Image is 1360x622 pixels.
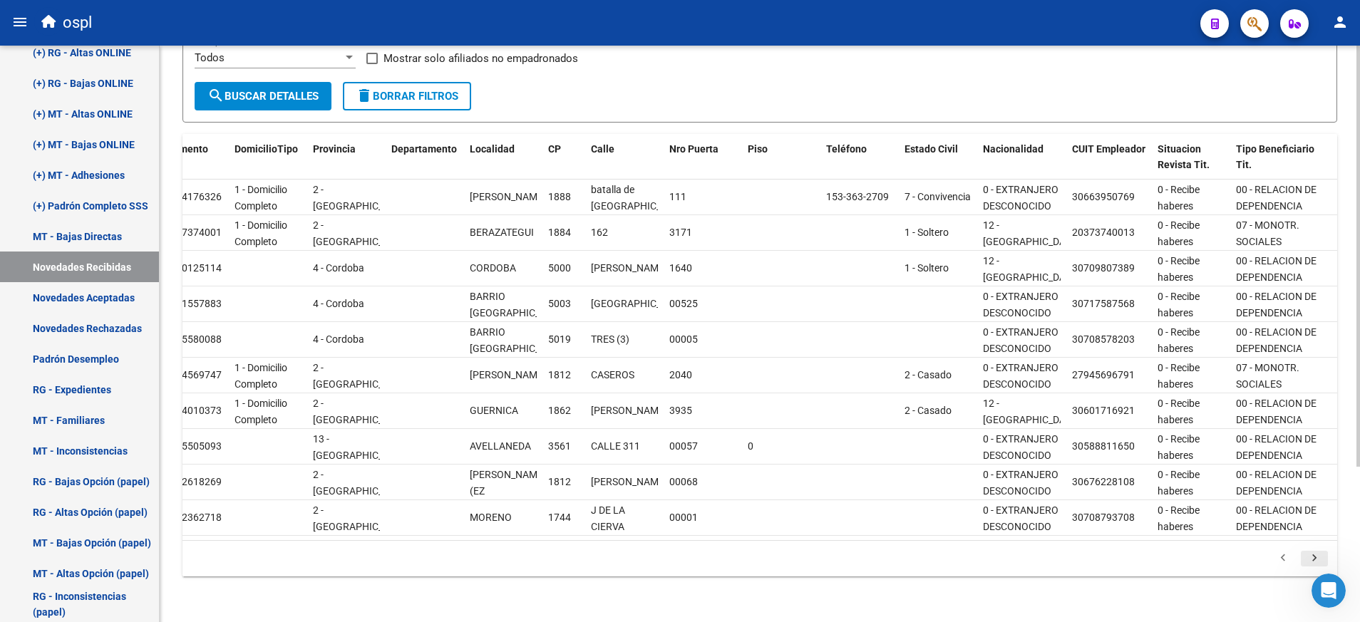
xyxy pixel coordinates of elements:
span: 2 - [GEOGRAPHIC_DATA] [313,184,409,212]
span: 2 - Casado [905,369,952,380]
span: 2 - [GEOGRAPHIC_DATA] [313,219,409,247]
span: 4 - Cordoba [313,262,364,274]
div: 30717587568 [1072,296,1135,312]
datatable-header-cell: Departamento [386,134,464,197]
span: 0 - Recibe haberes regularmente [1158,433,1217,477]
datatable-header-cell: CP [542,134,585,197]
span: Nacionalidad [983,143,1044,155]
span: ospl [63,7,92,38]
span: 0 - Recibe haberes regularmente [1158,184,1217,228]
span: CASEROS [591,369,634,380]
div: 3171 [669,224,736,241]
div: 5000 [548,260,579,276]
div: 1812 [548,367,579,383]
div: 00001 [669,509,736,526]
datatable-header-cell: Calle [585,134,664,197]
span: Localidad [470,143,515,155]
span: Situacion Revista Tit. [1158,143,1210,171]
span: Mostrar solo afiliados no empadronados [383,50,578,67]
span: 0 - EXTRANJERO DESCONOCIDO [983,184,1058,212]
mat-icon: person [1331,14,1349,31]
span: 1 - Domicilio Completo [235,362,287,390]
span: Estado Civil [905,143,958,155]
span: BERAZATEGUI [470,227,534,238]
datatable-header-cell: Localidad [464,134,542,197]
mat-icon: search [207,87,225,104]
span: J DE LA CIERVA [591,504,625,532]
datatable-header-cell: Estado Civil [899,134,977,197]
datatable-header-cell: Situacion Revista Tit. [1152,134,1230,197]
div: 1884 [548,224,579,241]
span: Borrar Filtros [356,90,458,103]
span: 0 - EXTRANJERO DESCONOCIDO [983,362,1058,390]
a: go to previous page [1269,551,1297,566]
a: go to next page [1301,551,1328,566]
datatable-header-cell: CUIT Empleador [1066,134,1152,197]
div: 00068 [669,474,736,490]
span: 0 - EXTRANJERO DESCONOCIDO [983,504,1058,532]
span: 00 - RELACION DE DEPENDENCIA [1236,255,1317,283]
span: 0 - EXTRANJERO DESCONOCIDO [983,433,1058,461]
span: [GEOGRAPHIC_DATA] [591,298,687,309]
span: batalla de [GEOGRAPHIC_DATA] [591,184,687,212]
span: 2 - [GEOGRAPHIC_DATA] [313,398,409,425]
span: 07 - MONOTR. SOCIALES [1236,219,1299,247]
span: 00 - RELACION DE DEPENDENCIA [1236,326,1317,354]
span: 12 - [GEOGRAPHIC_DATA] [983,398,1079,425]
datatable-header-cell: Nacionalidad [977,134,1066,197]
span: DU - 94569747 [156,369,222,380]
span: 00 - RELACION DE DEPENDENCIA [1236,504,1317,532]
button: Buscar Detalles [195,82,331,110]
div: 1812 [548,474,579,490]
div: 30709807389 [1072,260,1135,276]
span: DU - 30125114 [156,262,222,274]
span: CP [548,143,561,155]
span: DU - 94176326 [156,191,222,202]
span: Teléfono [826,143,867,155]
span: 12 - [GEOGRAPHIC_DATA] [983,219,1079,247]
span: 2 - [GEOGRAPHIC_DATA] [313,362,409,390]
span: Todos [195,51,225,64]
span: Calle [591,143,614,155]
span: BARRIO [GEOGRAPHIC_DATA][PERSON_NAME] [470,291,566,335]
span: [PERSON_NAME] [591,262,667,274]
div: 00057 [669,438,736,455]
span: 0 - Recibe haberes regularmente [1158,255,1217,299]
span: Tipo Beneficiario Tit. [1236,143,1314,171]
button: Borrar Filtros [343,82,471,110]
span: [PERSON_NAME] [470,369,546,380]
span: DU - 37374001 [156,227,222,238]
div: 1888 [548,189,579,205]
span: Buscar Detalles [207,90,319,103]
span: MORENO [470,512,512,523]
span: 00 - RELACION DE DEPENDENCIA [1236,398,1317,425]
span: DU - 42362718 [156,512,222,523]
div: 2040 [669,367,736,383]
datatable-header-cell: Teléfono [820,134,899,197]
span: Piso [748,143,768,155]
span: 0 - Recibe haberes regularmente [1158,219,1217,264]
div: 1744 [548,509,579,526]
datatable-header-cell: Tipo Beneficiario Tit. [1230,134,1337,197]
span: 1 - Domicilio Completo [235,398,287,425]
span: 2 - Casado [905,405,952,416]
span: Departamento [391,143,457,155]
span: AVELLANEDA [470,440,531,452]
span: 7 - Convivencia [905,191,971,202]
span: DU - 35580088 [156,333,222,345]
div: 5019 [548,331,579,348]
span: [PERSON_NAME] [470,191,546,202]
div: 153-363-2709 [826,189,893,205]
span: 13 - [GEOGRAPHIC_DATA] [313,433,409,461]
span: 0 - Recibe haberes regularmente [1158,504,1217,549]
span: 162 [591,227,608,238]
span: TRES (3) [591,333,629,345]
span: 4 - Cordoba [313,298,364,309]
span: BARRIO [GEOGRAPHIC_DATA] [470,326,566,354]
span: 4 - Cordoba [313,333,364,345]
span: 0 - EXTRANJERO DESCONOCIDO [983,326,1058,354]
span: [PERSON_NAME] [591,405,667,416]
span: GUERNICA [470,405,518,416]
span: [PERSON_NAME](EZ [470,469,546,497]
span: 0 - EXTRANJERO DESCONOCIDO [983,291,1058,318]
